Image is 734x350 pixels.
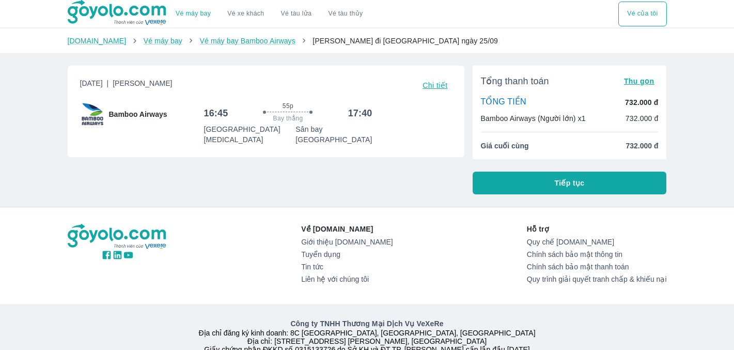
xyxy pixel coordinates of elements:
[199,37,295,45] a: Vé máy bay Bamboo Airways
[68,224,168,250] img: logo
[273,2,320,26] a: Vé tàu lửa
[527,263,667,271] a: Chính sách bảo mật thanh toán
[348,107,372,119] h6: 17:40
[527,238,667,246] a: Quy chế [DOMAIN_NAME]
[418,78,451,93] button: Chi tiết
[527,250,667,258] a: Chính sách bảo mật thông tin
[113,79,172,87] span: [PERSON_NAME]
[283,102,293,110] span: 55p
[107,79,109,87] span: |
[227,10,264,18] a: Vé xe khách
[625,97,658,108] p: 732.000 đ
[176,10,211,18] a: Vé máy bay
[527,224,667,234] p: Hỗ trợ
[301,263,393,271] a: Tin tức
[273,114,303,123] span: Bay thẳng
[204,107,228,119] h6: 16:45
[80,78,173,93] span: [DATE]
[555,178,585,188] span: Tiếp tục
[618,2,666,26] div: choose transportation mode
[481,75,549,87] span: Tổng thanh toán
[68,37,127,45] a: [DOMAIN_NAME]
[618,2,666,26] button: Vé của tôi
[624,77,654,85] span: Thu gọn
[68,36,667,46] nav: breadcrumb
[109,109,167,119] span: Bamboo Airways
[167,2,371,26] div: choose transportation mode
[423,81,447,89] span: Chi tiết
[481,141,529,151] span: Giá cuối cùng
[481,113,586,124] p: Bamboo Airways (Người lớn) x1
[301,238,393,246] a: Giới thiệu [DOMAIN_NAME]
[626,141,658,151] span: 732.000 đ
[204,124,295,145] p: [GEOGRAPHIC_DATA] [MEDICAL_DATA]
[626,113,659,124] p: 732.000 đ
[527,275,667,283] a: Quy trình giải quyết tranh chấp & khiếu nại
[295,124,372,145] p: Sân bay [GEOGRAPHIC_DATA]
[301,224,393,234] p: Về [DOMAIN_NAME]
[301,275,393,283] a: Liên hệ với chúng tôi
[620,74,659,88] button: Thu gọn
[481,97,526,108] p: TỔNG TIỀN
[144,37,182,45] a: Vé máy bay
[301,250,393,258] a: Tuyển dụng
[320,2,371,26] button: Vé tàu thủy
[70,318,665,329] p: Công ty TNHH Thương Mại Dịch Vụ VeXeRe
[313,37,498,45] span: [PERSON_NAME] đi [GEOGRAPHIC_DATA] ngày 25/09
[473,172,667,194] button: Tiếp tục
